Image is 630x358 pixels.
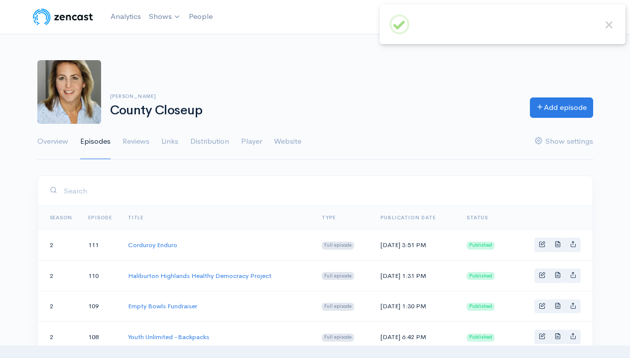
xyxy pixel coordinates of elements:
[80,260,120,291] td: 110
[274,124,301,160] a: Website
[123,124,149,160] a: Reviews
[603,18,616,31] button: Close this dialog
[322,272,354,280] span: Full episode
[322,214,336,221] a: Type
[107,6,145,27] a: Analytics
[373,260,459,291] td: [DATE] 1:31 PM
[80,124,111,160] a: Episodes
[467,214,488,221] span: Status
[38,230,81,261] td: 2
[534,299,581,314] div: Basic example
[161,124,178,160] a: Links
[467,334,495,342] span: Published
[467,272,495,280] span: Published
[467,303,495,311] span: Published
[380,214,436,221] a: Publication date
[241,124,262,160] a: Player
[322,334,354,342] span: Full episode
[322,242,354,250] span: Full episode
[373,230,459,261] td: [DATE] 3:51 PM
[38,322,81,353] td: 2
[128,241,177,249] a: Corduroy Enduro
[535,124,593,160] a: Show settings
[128,333,209,341] a: Youth Unlimited -Backpacks
[530,97,593,118] a: Add episode
[128,302,197,310] a: Empty Bowls Fundraiser
[145,6,185,28] a: Shows
[37,124,68,160] a: Overview
[128,271,271,280] a: Haliburton Highlands Healthy Democracy Project
[110,93,518,99] h6: [PERSON_NAME]
[80,322,120,353] td: 108
[80,291,120,322] td: 109
[534,268,581,283] div: Basic example
[38,260,81,291] td: 2
[322,303,354,311] span: Full episode
[31,7,95,27] img: ZenCast Logo
[80,230,120,261] td: 111
[534,330,581,344] div: Basic example
[110,103,518,118] h1: County Closeup
[534,238,581,252] div: Basic example
[50,214,73,221] a: Season
[373,291,459,322] td: [DATE] 1:30 PM
[38,291,81,322] td: 2
[190,124,229,160] a: Distribution
[128,214,143,221] a: Title
[373,322,459,353] td: [DATE] 6:42 PM
[467,242,495,250] span: Published
[63,180,581,201] input: Search
[185,6,217,27] a: People
[88,214,112,221] a: Episode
